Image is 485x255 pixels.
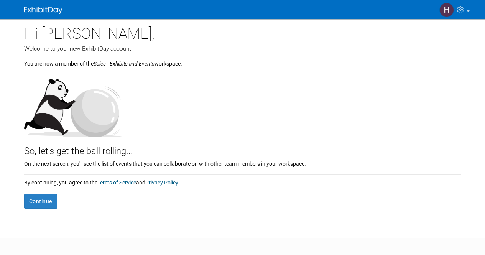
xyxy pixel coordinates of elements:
[24,7,62,14] img: ExhibitDay
[145,179,178,186] a: Privacy Policy
[24,137,461,158] div: So, let's get the ball rolling...
[24,158,461,168] div: On the next screen, you'll see the list of events that you can collaborate on with other team mem...
[97,179,136,186] a: Terms of Service
[439,3,454,17] img: Hayley Smith
[24,194,57,209] button: Continue
[24,19,461,44] div: Hi [PERSON_NAME],
[94,61,155,67] i: Sales - Exhibits and Events
[24,71,128,137] img: Let's get the ball rolling
[24,44,461,53] div: Welcome to your new ExhibitDay account.
[24,175,461,186] div: By continuing, you agree to the and .
[24,53,461,67] div: You are now a member of the workspace.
